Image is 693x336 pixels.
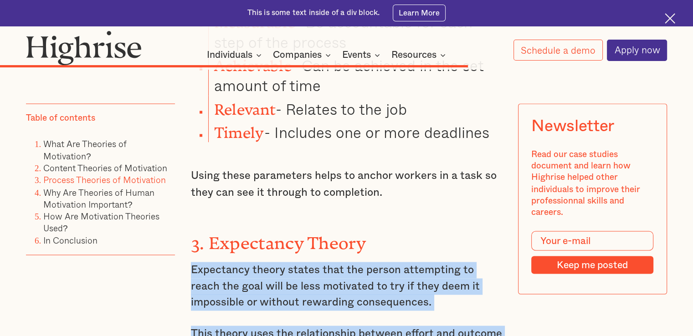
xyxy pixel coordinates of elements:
[208,119,502,142] li: - Includes one or more deadlines
[532,231,654,275] form: Modal Form
[342,50,383,61] div: Events
[208,52,502,95] li: - Can be achieved in the set amount of time
[532,231,654,251] input: Your e-mail
[43,209,159,234] a: How Are Motivation Theories Used?
[208,96,502,119] li: - Relates to the job
[247,8,380,18] div: This is some text inside of a div block.
[191,233,366,244] strong: 3. Expectancy Theory
[191,168,502,200] p: Using these parameters helps to anchor workers in a task so they can see it through to completion.
[26,113,95,124] div: Table of contents
[43,162,167,175] a: Content Theories of Motivation
[391,50,436,61] div: Resources
[191,262,502,311] p: Expectancy theory states that the person attempting to reach the goal will be less motivated to t...
[207,50,264,61] div: Individuals
[26,31,142,66] img: Highrise logo
[393,5,446,21] a: Learn More
[207,50,252,61] div: Individuals
[665,13,675,24] img: Cross icon
[43,137,127,163] a: What Are Theories of Motivation?
[214,101,276,111] strong: Relevant
[273,50,322,61] div: Companies
[342,50,371,61] div: Events
[513,40,603,61] a: Schedule a demo
[532,117,614,136] div: Newsletter
[43,185,154,210] a: Why Are Theories of Human Motivation Important?
[532,256,654,274] input: Keep me posted
[273,50,334,61] div: Companies
[532,149,654,219] div: Read our case studies document and learn how Highrise helped other individuals to improve their p...
[391,50,448,61] div: Resources
[43,234,98,247] a: In Conclusion
[214,124,264,134] strong: Timely
[607,40,667,61] a: Apply now
[43,173,166,187] a: Process Theories of Motivation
